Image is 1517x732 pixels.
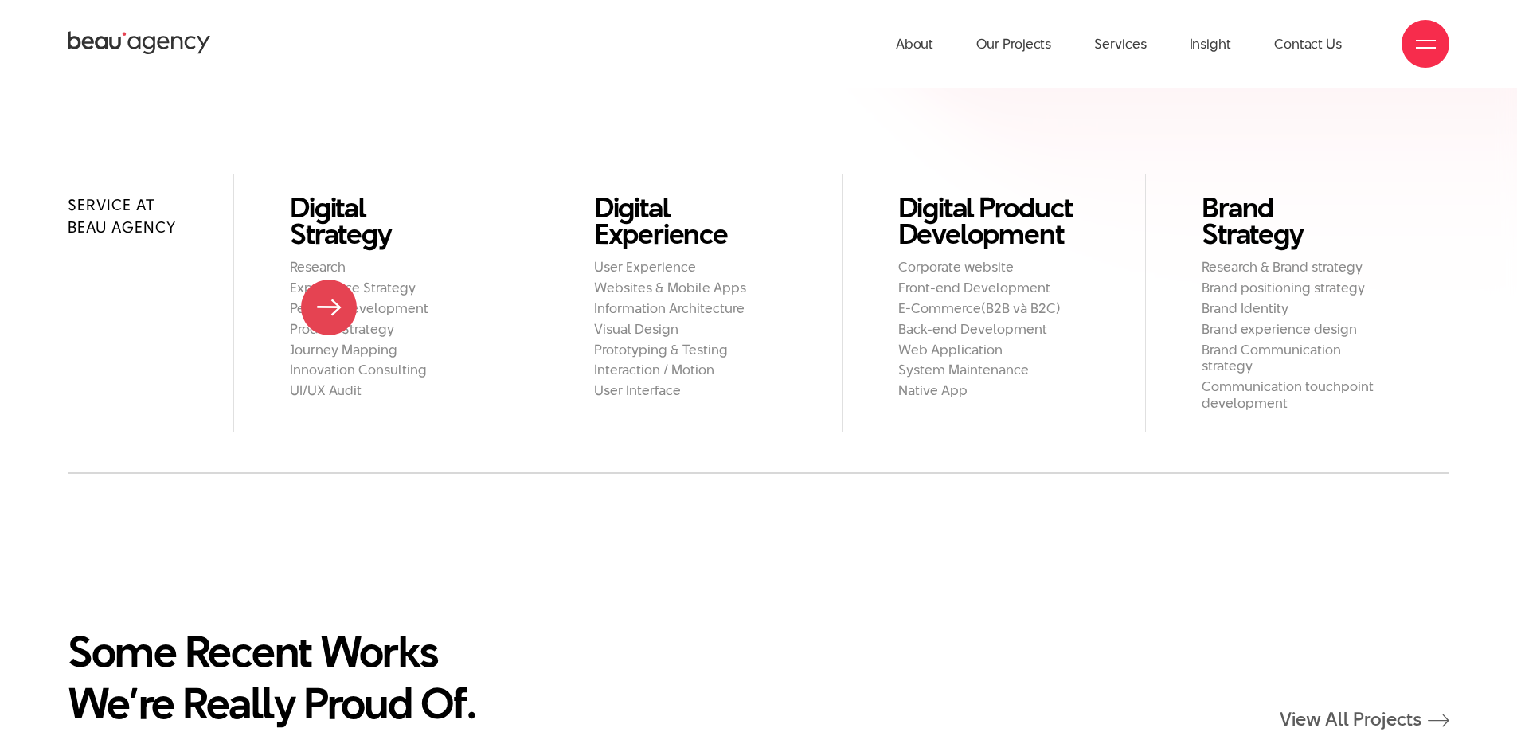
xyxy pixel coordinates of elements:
h2: Innovation Consulting [290,362,482,378]
a: Digital Product Development [898,194,1090,247]
h2: Service at Beau Agency [68,194,201,239]
h2: User Experience [594,259,786,276]
h2: Back-end Development [898,321,1090,338]
a: View All Projects [1280,709,1449,729]
h2: Front-end Development [898,280,1090,296]
h2: System Maintenance [898,362,1090,378]
h2: Information Architecture [594,300,786,317]
h2: Some Recent Works We’re Really Proud Of. [68,625,545,729]
h2: Brand Communication strategy [1202,342,1394,375]
h2: Persona Development [290,300,482,317]
h2: Journey Mapping [290,342,482,358]
h2: Interaction / Motion [594,362,786,378]
h2: Research & Brand strategy [1202,259,1394,276]
h2: Brand positioning strategy [1202,280,1394,296]
h2: Web Application [898,342,1090,358]
h2: Product Strategy [290,321,482,338]
h2: Experience Strategy [290,280,482,296]
h2: Native App [898,382,1090,399]
h2: Prototyping & Testing [594,342,786,358]
a: DigitalStrategy [290,194,482,247]
h2: E-Commerce(B2B và B2C) [898,300,1090,317]
a: BrandStrategy [1202,194,1394,247]
h2: Visual Design [594,321,786,338]
a: Digital Experience [594,194,786,247]
h2: Corporate website [898,259,1090,276]
h2: Research [290,259,482,276]
h2: Brand experience design [1202,321,1394,338]
h2: User Interface [594,382,786,399]
h2: Communication touchpoint development [1202,378,1394,412]
h2: Brand Identity [1202,300,1394,317]
h2: UI/UX Audit [290,382,482,399]
h2: Websites & Mobile Apps [594,280,786,296]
